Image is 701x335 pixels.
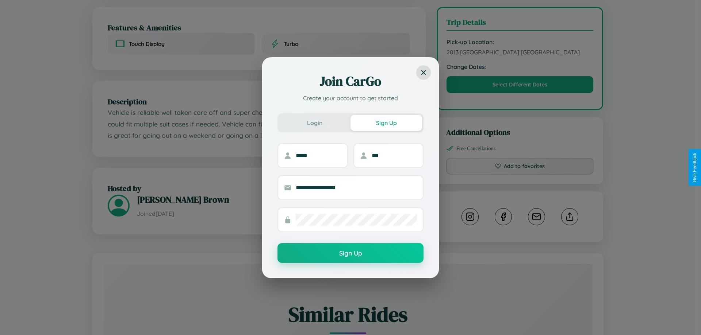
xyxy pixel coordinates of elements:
button: Login [279,115,350,131]
button: Sign Up [277,243,424,263]
h2: Join CarGo [277,73,424,90]
p: Create your account to get started [277,94,424,102]
button: Sign Up [350,115,422,131]
div: Give Feedback [692,153,697,182]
